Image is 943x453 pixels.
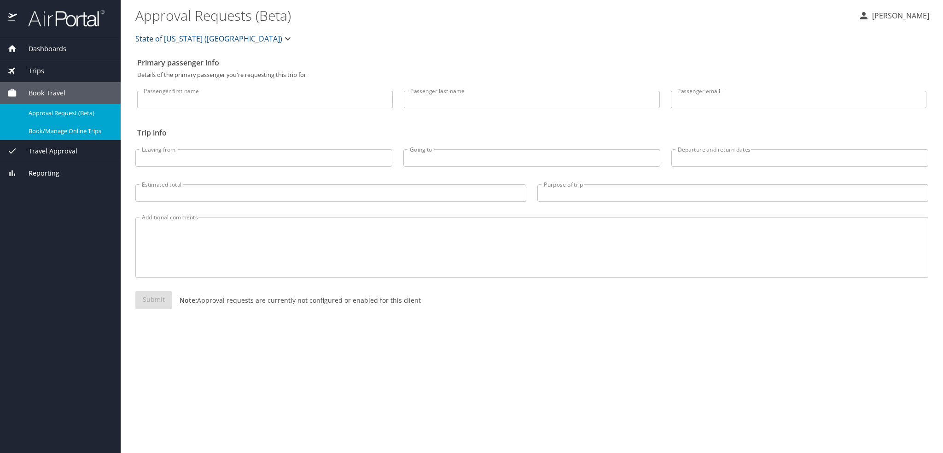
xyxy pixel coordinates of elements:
p: Approval requests are currently not configured or enabled for this client [172,295,421,305]
img: airportal-logo.png [18,9,105,27]
img: icon-airportal.png [8,9,18,27]
span: Approval Request (Beta) [29,109,110,118]
span: Book/Manage Online Trips [29,127,110,135]
span: State of [US_STATE] ([GEOGRAPHIC_DATA]) [135,32,282,45]
strong: Note: [180,296,197,305]
p: [PERSON_NAME] [869,10,929,21]
h2: Trip info [137,125,926,140]
p: Details of the primary passenger you're requesting this trip for [137,72,926,78]
button: [PERSON_NAME] [855,7,933,24]
span: Book Travel [17,88,65,98]
button: State of [US_STATE] ([GEOGRAPHIC_DATA]) [132,29,297,48]
h1: Approval Requests (Beta) [135,1,851,29]
span: Dashboards [17,44,66,54]
span: Travel Approval [17,146,77,156]
span: Trips [17,66,44,76]
span: Reporting [17,168,59,178]
h2: Primary passenger info [137,55,926,70]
